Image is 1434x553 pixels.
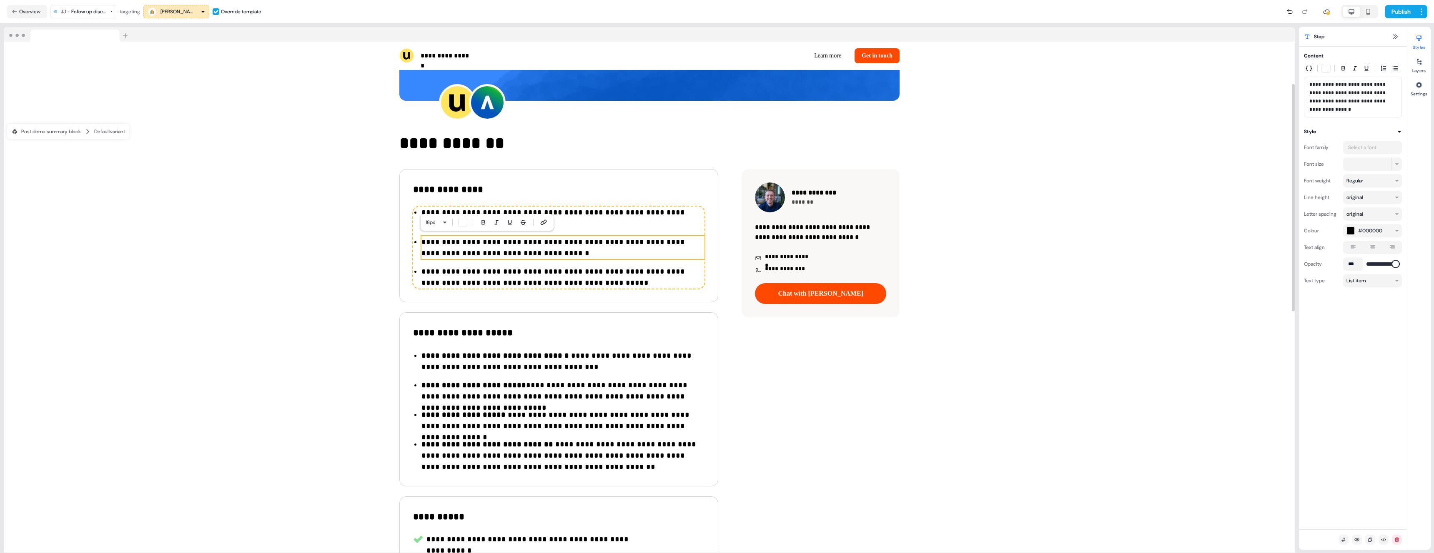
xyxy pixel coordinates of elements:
[1346,177,1363,185] div: Regular
[755,283,886,304] button: Chat with [PERSON_NAME]
[1304,191,1340,204] div: Line height
[426,218,435,227] span: 18 px
[1304,157,1340,171] div: Font size
[1304,257,1340,271] div: Opacity
[1407,55,1431,73] button: Layers
[1407,78,1431,97] button: Settings
[7,5,47,18] button: Overview
[160,7,194,16] div: [PERSON_NAME]
[1304,241,1340,254] div: Text align
[653,48,900,63] div: Learn moreGet in touch
[221,7,261,16] div: Override template
[1343,224,1402,237] button: #000000
[1304,52,1324,60] div: Content
[1346,276,1366,285] div: List item
[1385,5,1416,18] button: Publish
[143,5,209,18] button: [PERSON_NAME]
[4,27,132,42] img: Browser topbar
[413,534,423,544] img: Icon
[1346,210,1363,218] div: original
[1304,127,1316,136] div: Style
[1304,127,1402,136] button: Style
[120,7,140,16] div: targeting
[1304,141,1340,154] div: Font family
[1343,141,1402,154] button: Select a font
[11,127,81,136] div: Post demo summary block
[1358,227,1382,235] span: #000000
[422,217,442,227] button: 18px
[1346,193,1363,202] div: original
[61,7,107,16] div: JJ - Follow up discovery template 2025 Copy
[1304,207,1340,221] div: Letter spacing
[855,48,900,63] button: Get in touch
[1407,32,1431,50] button: Styles
[1346,143,1378,152] div: Select a font
[755,267,762,274] img: Icon
[1304,174,1340,187] div: Font weight
[755,255,762,262] img: Icon
[807,48,848,63] button: Learn more
[755,182,785,212] img: Contact photo
[1304,224,1340,237] div: Colour
[1304,274,1340,287] div: Text type
[94,127,125,136] div: Default variant
[1314,32,1324,41] span: Step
